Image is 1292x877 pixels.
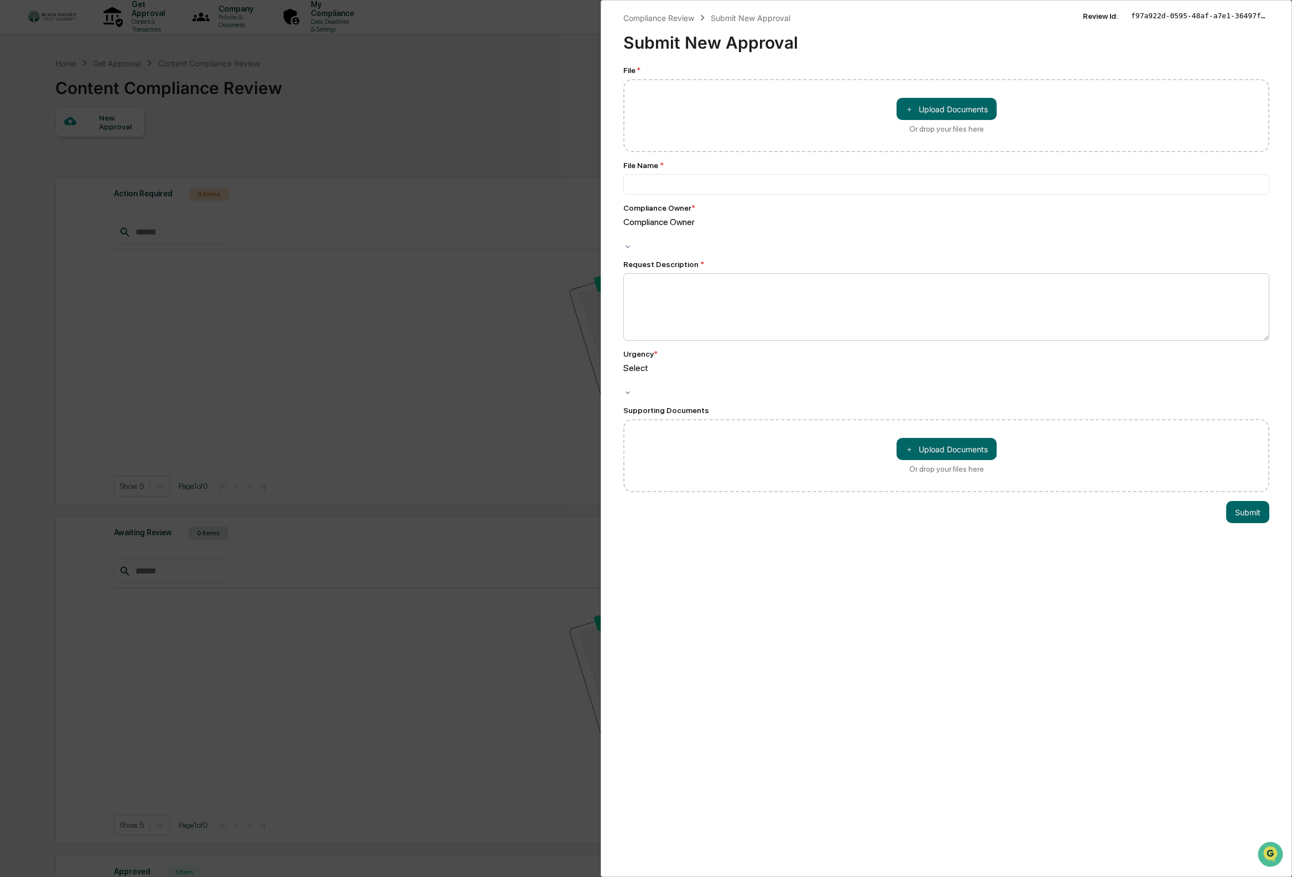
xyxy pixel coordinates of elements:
[905,444,913,455] span: ＋
[1257,841,1286,870] iframe: Open customer support
[623,13,694,23] div: Compliance Review
[22,227,71,238] span: Preclearance
[50,96,152,105] div: We're available if you need us!
[92,151,96,160] span: •
[909,124,984,133] div: Or drop your files here
[623,161,1269,170] div: File Name
[623,217,1269,227] div: Compliance Owner
[34,151,90,160] span: [PERSON_NAME]
[188,88,201,102] button: Start new chat
[80,228,89,237] div: 🗄️
[909,464,984,473] div: Or drop your files here
[897,98,997,120] button: Or drop your files here
[11,24,201,41] p: How can we help?
[7,243,74,263] a: 🔎Data Lookup
[905,104,913,114] span: ＋
[22,248,70,259] span: Data Lookup
[623,260,1269,269] div: Request Description
[623,406,1269,415] div: Supporting Documents
[110,275,134,283] span: Pylon
[711,13,790,23] div: Submit New Approval
[11,249,20,258] div: 🔎
[50,85,181,96] div: Start new chat
[22,152,31,160] img: 1746055101610-c473b297-6a78-478c-a979-82029cc54cd1
[11,140,29,158] img: Jack Rasmussen
[897,438,997,460] button: Or drop your files here
[34,181,90,190] span: [PERSON_NAME]
[11,85,31,105] img: 1746055101610-c473b297-6a78-478c-a979-82029cc54cd1
[623,203,695,212] div: Compliance Owner
[1083,12,1118,20] span: Review Id:
[98,151,121,160] span: [DATE]
[22,181,31,190] img: 1746055101610-c473b297-6a78-478c-a979-82029cc54cd1
[11,228,20,237] div: 🖐️
[92,181,96,190] span: •
[623,24,1076,53] div: Submit New Approval
[623,66,1269,75] div: File
[1226,501,1269,523] button: Submit
[11,170,29,188] img: Jack Rasmussen
[623,363,1269,373] div: Select
[11,123,74,132] div: Past conversations
[78,274,134,283] a: Powered byPylon
[98,181,121,190] span: [DATE]
[76,222,142,242] a: 🗄️Attestations
[91,227,137,238] span: Attestations
[623,349,658,358] div: Urgency
[7,222,76,242] a: 🖐️Preclearance
[171,121,201,134] button: See all
[23,85,43,105] img: 8933085812038_c878075ebb4cc5468115_72.jpg
[1131,12,1269,20] span: f97a922d-0595-48af-a7e1-36497f997e6e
